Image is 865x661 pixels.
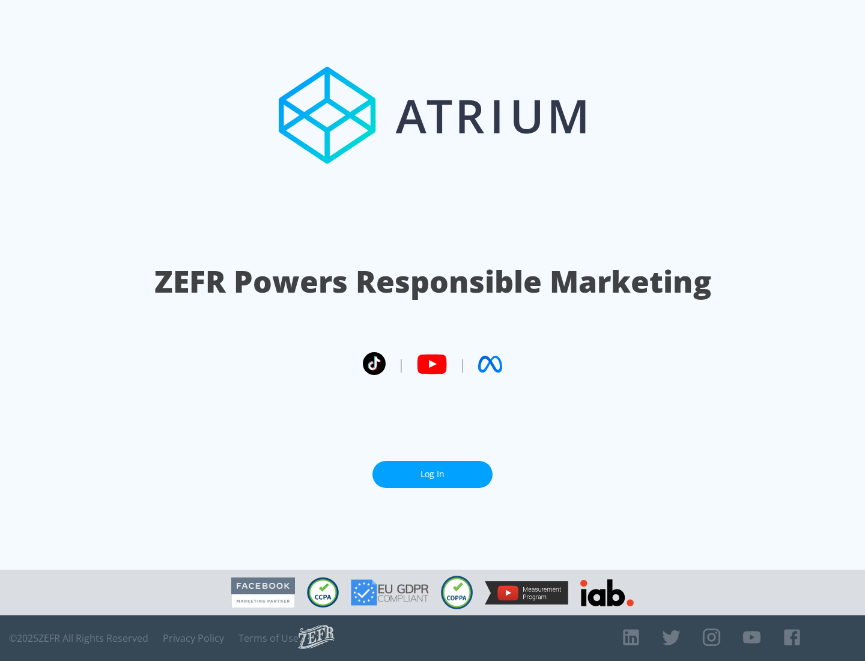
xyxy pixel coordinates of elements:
img: CCPA Compliant [307,577,339,608]
a: Privacy Policy [163,632,224,644]
span: © 2025 ZEFR All Rights Reserved [9,632,148,644]
img: COPPA Compliant [441,576,473,609]
span: | [459,355,466,373]
img: Facebook Marketing Partner [231,577,295,608]
img: GDPR Compliant [351,579,429,606]
a: Terms of Use [238,632,299,644]
a: Log In [372,461,493,488]
h1: ZEFR Powers Responsible Marketing [154,261,711,302]
span: | [398,355,405,373]
img: YouTube Measurement Program [485,581,568,605]
img: IAB [580,579,634,606]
